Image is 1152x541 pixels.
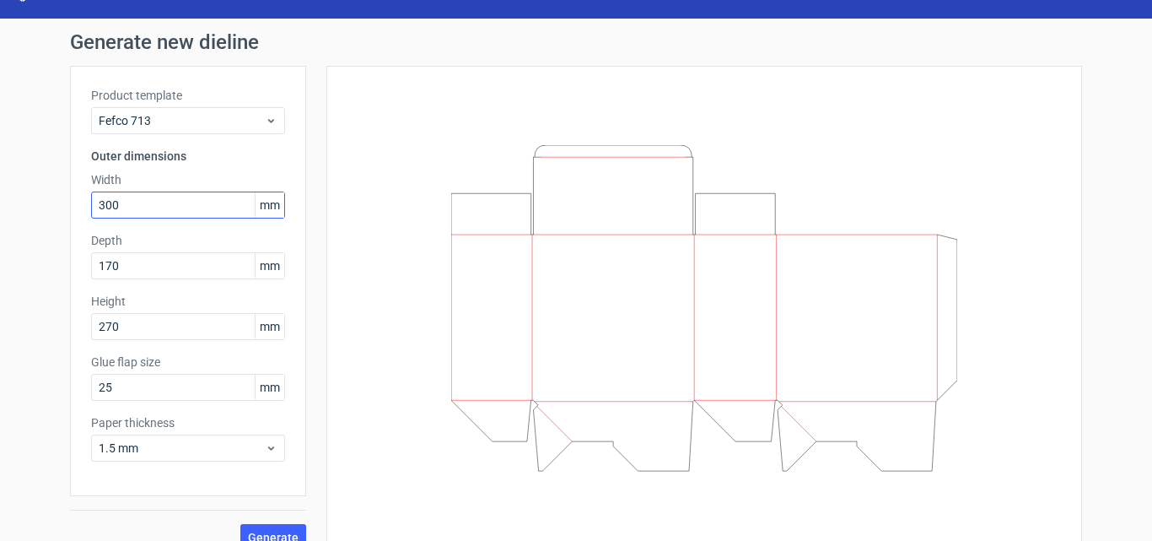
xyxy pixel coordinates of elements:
span: mm [255,314,284,339]
span: mm [255,192,284,218]
label: Product template [91,87,285,104]
h3: Outer dimensions [91,148,285,165]
label: Height [91,293,285,310]
span: mm [255,253,284,279]
span: Fefco 713 [99,112,265,129]
label: Glue flap size [91,354,285,371]
label: Depth [91,232,285,249]
h1: Generate new dieline [70,32,1082,52]
span: 1.5 mm [99,440,265,457]
label: Paper thickness [91,414,285,431]
label: Width [91,171,285,188]
span: mm [255,375,284,400]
